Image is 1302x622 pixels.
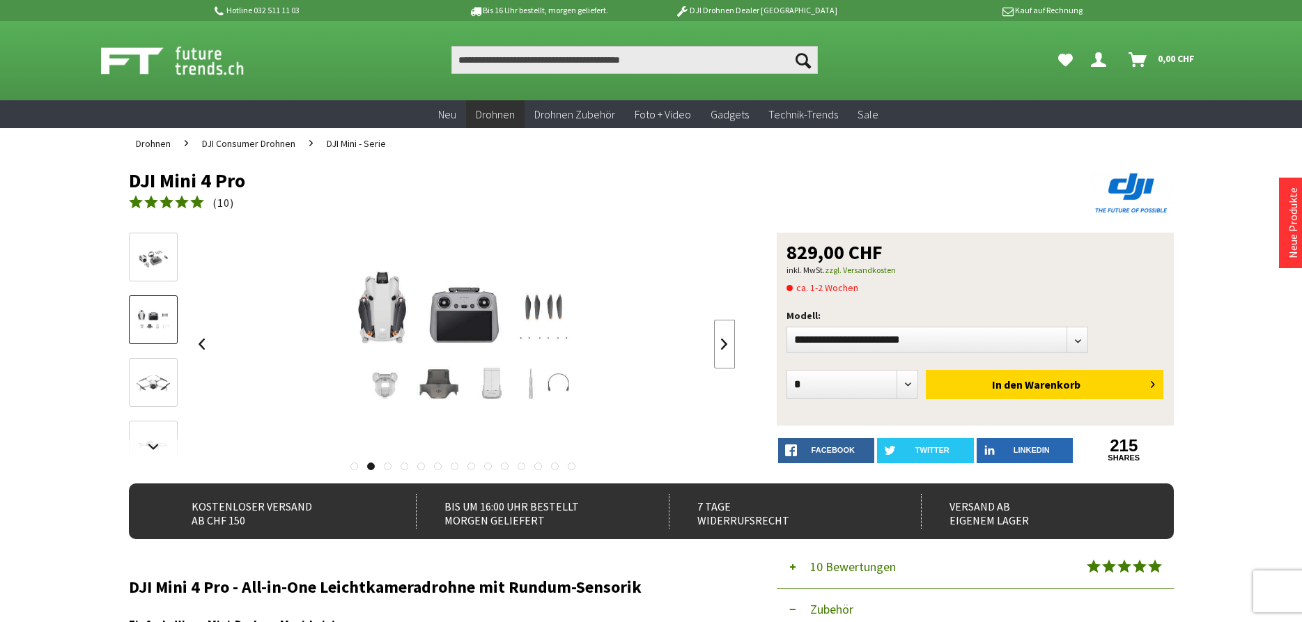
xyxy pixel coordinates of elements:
[768,107,838,121] span: Technik-Trends
[534,107,615,121] span: Drohnen Zubehör
[858,107,878,121] span: Sale
[101,43,274,78] img: Shop Futuretrends - zur Startseite wechseln
[202,137,295,150] span: DJI Consumer Drohnen
[129,194,234,212] a: (10)
[789,46,818,74] button: Suchen
[647,2,865,19] p: DJI Drohnen Dealer [GEOGRAPHIC_DATA]
[786,242,883,262] span: 829,00 CHF
[701,100,759,129] a: Gadgets
[212,196,234,210] span: ( )
[1014,446,1050,454] span: LinkedIn
[1025,378,1080,391] span: Warenkorb
[1051,46,1080,74] a: Meine Favoriten
[416,494,638,529] div: Bis um 16:00 Uhr bestellt Morgen geliefert
[635,107,691,121] span: Foto + Video
[217,196,230,210] span: 10
[136,137,171,150] span: Drohnen
[786,262,1164,279] p: inkl. MwSt.
[915,446,950,454] span: twitter
[428,100,466,129] a: Neu
[1158,47,1195,70] span: 0,00 CHF
[476,107,515,121] span: Drohnen
[865,2,1083,19] p: Kauf auf Rechnung
[430,2,647,19] p: Bis 16 Uhr bestellt, morgen geliefert.
[992,378,1023,391] span: In den
[848,100,888,129] a: Sale
[320,128,393,159] a: DJI Mini - Serie
[786,279,858,296] span: ca. 1-2 Wochen
[212,2,430,19] p: Hotline 032 511 11 03
[133,242,173,274] img: Vorschau: DJI Mini 4 Pro
[1085,46,1117,74] a: Dein Konto
[129,578,735,596] h2: DJI Mini 4 Pro - All-in-One Leichtkameradrohne mit Rundum-Sensorik
[825,265,896,275] a: zzgl. Versandkosten
[786,307,1164,324] p: Modell:
[711,107,749,121] span: Gadgets
[777,546,1174,589] button: 10 Bewertungen
[759,100,848,129] a: Technik-Trends
[525,100,625,129] a: Drohnen Zubehör
[926,370,1163,399] button: In den Warenkorb
[669,494,891,529] div: 7 Tage Widerrufsrecht
[921,494,1143,529] div: Versand ab eigenem Lager
[327,137,386,150] span: DJI Mini - Serie
[1286,187,1300,258] a: Neue Produkte
[129,170,965,191] h1: DJI Mini 4 Pro
[778,438,875,463] a: facebook
[625,100,701,129] a: Foto + Video
[195,128,302,159] a: DJI Consumer Drohnen
[129,128,178,159] a: Drohnen
[977,438,1074,463] a: LinkedIn
[164,494,386,529] div: Kostenloser Versand ab CHF 150
[466,100,525,129] a: Drohnen
[1076,438,1172,453] a: 215
[1123,46,1202,74] a: Warenkorb
[451,46,818,74] input: Produkt, Marke, Kategorie, EAN, Artikelnummer…
[812,446,855,454] span: facebook
[438,107,456,121] span: Neu
[877,438,974,463] a: twitter
[1076,453,1172,462] a: shares
[1090,170,1174,216] img: DJI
